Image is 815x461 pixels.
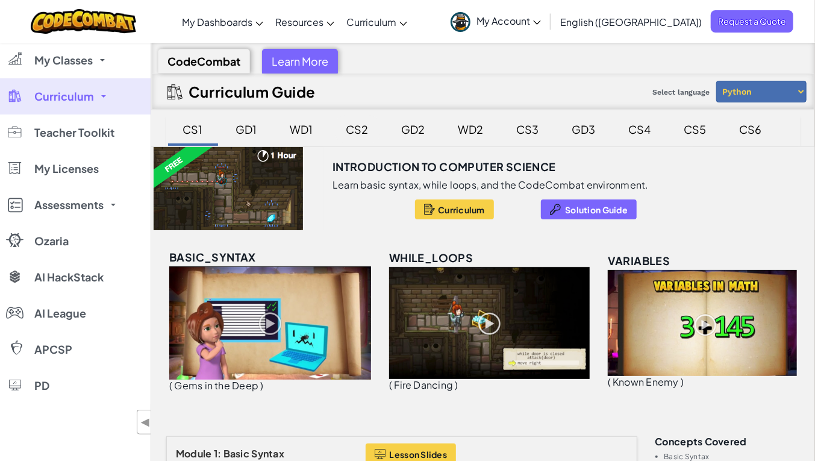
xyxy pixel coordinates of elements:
[608,254,670,268] span: variables
[672,115,719,143] div: CS5
[346,16,396,28] span: Curriculum
[451,12,470,32] img: avatar
[476,14,541,27] span: My Account
[390,450,448,459] span: Lesson Slides
[560,16,702,28] span: English ([GEOGRAPHIC_DATA])
[554,5,708,38] a: English ([GEOGRAPHIC_DATA])
[275,16,323,28] span: Resources
[34,91,94,102] span: Curriculum
[176,447,212,460] span: Module
[176,5,269,38] a: My Dashboards
[728,115,774,143] div: CS6
[189,83,316,100] h2: Curriculum Guide
[389,251,473,265] span: while_loops
[334,115,381,143] div: CS2
[438,205,485,215] span: Curriculum
[174,379,258,392] span: Gems in the Deep
[223,447,284,460] span: Basic Syntax
[455,378,458,391] span: )
[140,413,151,431] span: ◀
[505,115,551,143] div: CS3
[269,5,340,38] a: Resources
[390,115,437,143] div: GD2
[664,453,801,460] li: Basic Syntax
[278,115,325,143] div: WD1
[389,378,392,391] span: (
[333,158,556,176] h3: Introduction to Computer Science
[169,266,371,380] img: basic_syntax_unlocked.png
[260,379,263,392] span: )
[34,55,93,66] span: My Classes
[31,9,136,34] img: CodeCombat logo
[340,5,413,38] a: Curriculum
[169,250,256,264] span: basic_syntax
[34,163,99,174] span: My Licenses
[333,179,649,191] p: Learn basic syntax, while loops, and the CodeCombat environment.
[565,205,628,215] span: Solution Guide
[158,49,250,74] div: CodeCombat
[446,115,496,143] div: WD2
[171,115,215,143] div: CS1
[541,199,637,219] button: Solution Guide
[445,2,547,40] a: My Account
[681,375,684,388] span: )
[34,199,104,210] span: Assessments
[395,378,454,391] span: Fire Dancing
[608,270,797,376] img: variables_unlocked.png
[169,379,172,392] span: (
[560,115,608,143] div: GD3
[167,84,183,99] img: IconCurriculumGuide.svg
[34,272,104,283] span: AI HackStack
[34,308,86,319] span: AI League
[182,16,252,28] span: My Dashboards
[711,10,793,33] a: Request a Quote
[34,127,114,138] span: Teacher Toolkit
[224,115,269,143] div: GD1
[262,49,338,74] div: Learn More
[608,375,611,388] span: (
[415,199,494,219] button: Curriculum
[389,267,590,379] img: while_loops_unlocked.png
[617,115,663,143] div: CS4
[655,436,801,447] h3: Concepts covered
[34,236,69,246] span: Ozaria
[613,375,679,388] span: Known Enemy
[648,83,714,101] span: Select language
[214,447,222,460] span: 1:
